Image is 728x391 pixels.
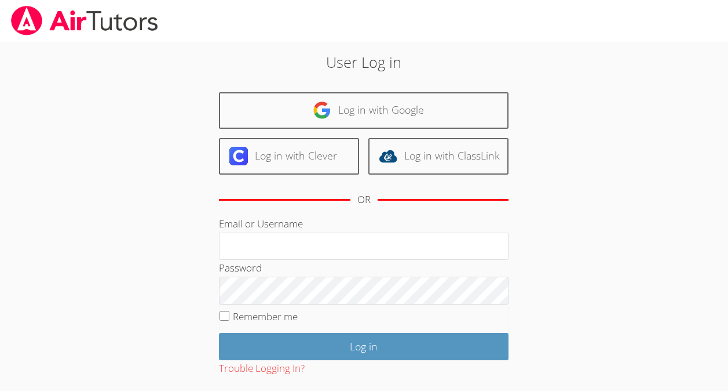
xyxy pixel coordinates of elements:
h2: User Log in [167,51,561,73]
a: Log in with Google [219,92,508,129]
img: airtutors_banner-c4298cdbf04f3fff15de1276eac7730deb9818008684d7c2e4769d2f7ddbe033.png [10,6,159,35]
a: Log in with ClassLink [368,138,508,175]
label: Password [219,261,262,274]
button: Trouble Logging In? [219,360,305,377]
img: clever-logo-6eab21bc6e7a338710f1a6ff85c0baf02591cd810cc4098c63d3a4b26e2feb20.svg [229,147,248,165]
label: Email or Username [219,217,303,230]
img: google-logo-50288ca7cdecda66e5e0955fdab243c47b7ad437acaf1139b6f446037453330a.svg [313,101,331,120]
label: Remember me [233,310,298,323]
input: Log in [219,333,508,360]
div: OR [357,191,371,208]
img: classlink-logo-d6bb404cc1216ec64c9a2012d9dc4662098be43eaf13dc465df04b49fa7ab582.svg [379,147,397,165]
a: Log in with Clever [219,138,359,175]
